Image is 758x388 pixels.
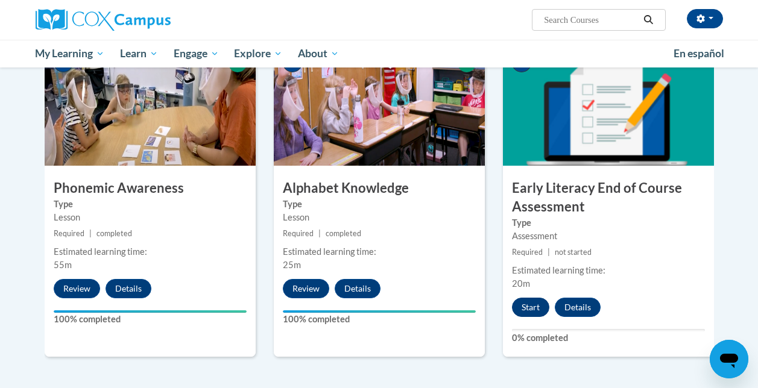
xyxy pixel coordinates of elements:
span: Learn [120,46,158,61]
div: Assessment [512,230,705,243]
img: Cox Campus [36,9,171,31]
span: Explore [234,46,282,61]
img: Course Image [503,45,714,166]
a: My Learning [28,40,113,67]
span: completed [96,229,132,238]
span: En español [674,47,724,60]
label: Type [283,198,476,211]
span: | [318,229,321,238]
a: En español [666,41,732,66]
h3: Alphabet Knowledge [274,179,485,198]
span: My Learning [35,46,104,61]
label: 100% completed [283,313,476,326]
a: Engage [166,40,227,67]
span: Required [54,229,84,238]
button: Search [639,13,657,27]
a: Learn [112,40,166,67]
div: Estimated learning time: [512,264,705,277]
div: Your progress [54,310,247,313]
div: Estimated learning time: [283,245,476,258]
span: Engage [174,46,219,61]
label: 100% completed [54,313,247,326]
a: About [290,40,347,67]
img: Course Image [274,45,485,166]
button: Start [512,298,549,317]
span: Required [283,229,314,238]
span: 25m [283,260,301,270]
span: 55m [54,260,72,270]
h3: Phonemic Awareness [45,179,256,198]
div: Lesson [54,211,247,224]
div: Lesson [283,211,476,224]
button: Account Settings [687,9,723,28]
button: Details [335,279,381,298]
img: Course Image [45,45,256,166]
h3: Early Literacy End of Course Assessment [503,179,714,216]
span: About [298,46,339,61]
span: 20m [512,278,530,289]
span: completed [326,229,361,238]
div: Your progress [283,310,476,313]
input: Search Courses [543,13,639,27]
span: | [548,248,550,257]
iframe: Button to launch messaging window [710,340,748,378]
button: Details [555,298,601,317]
a: Cox Campus [36,9,253,31]
span: Required [512,248,543,257]
div: Estimated learning time: [54,245,247,258]
span: | [89,229,92,238]
a: Explore [226,40,290,67]
label: Type [54,198,247,211]
div: Main menu [27,40,732,67]
button: Review [283,279,329,298]
label: 0% completed [512,331,705,345]
button: Review [54,279,100,298]
button: Details [106,279,151,298]
label: Type [512,216,705,230]
span: not started [555,248,592,257]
